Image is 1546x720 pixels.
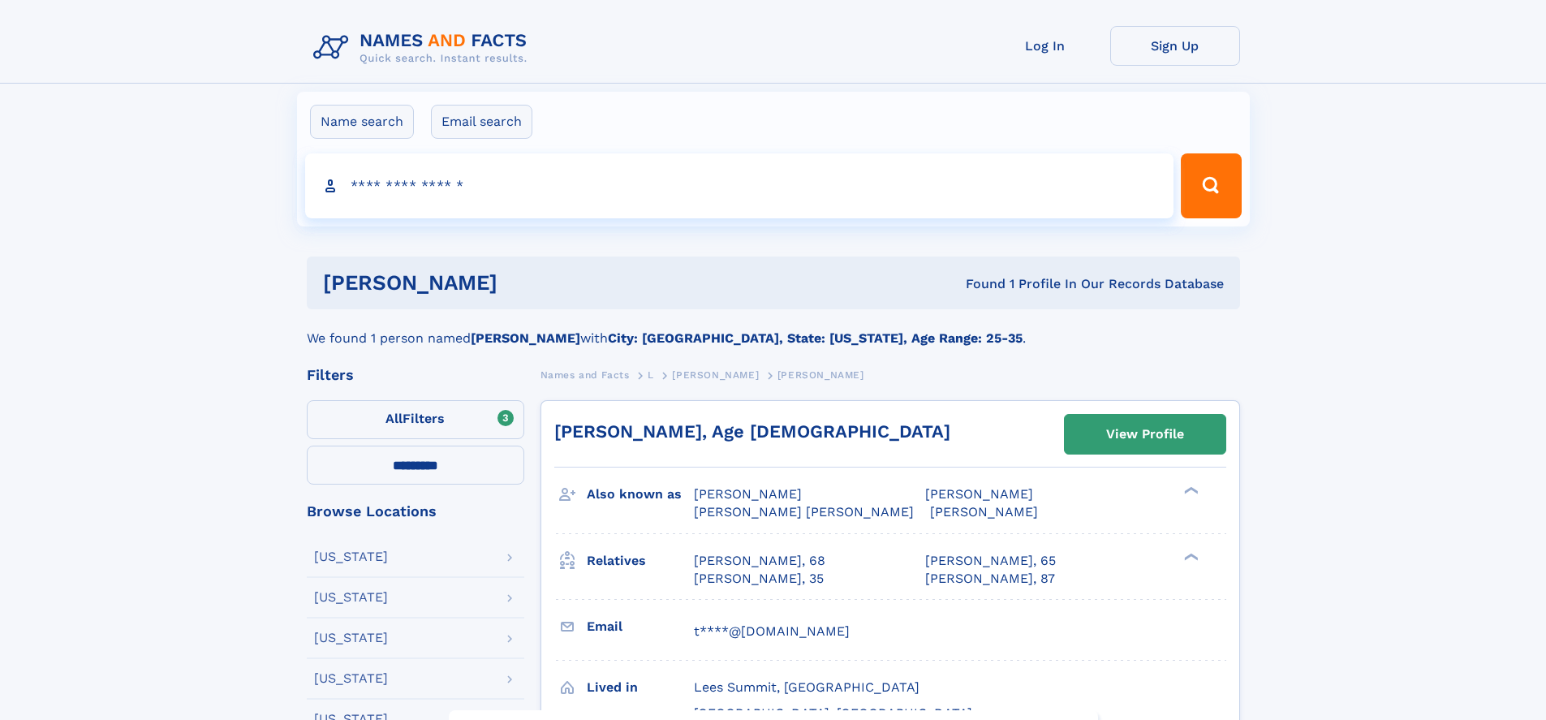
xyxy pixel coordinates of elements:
div: ❯ [1180,551,1199,562]
h3: Email [587,613,694,640]
span: All [385,411,403,426]
a: [PERSON_NAME], 35 [694,570,824,588]
h3: Lived in [587,674,694,701]
a: [PERSON_NAME], 65 [925,552,1056,570]
img: Logo Names and Facts [307,26,540,70]
h1: [PERSON_NAME] [323,273,732,293]
h3: Relatives [587,547,694,575]
div: Found 1 Profile In Our Records Database [731,275,1224,293]
a: Names and Facts [540,364,630,385]
a: Sign Up [1110,26,1240,66]
a: View Profile [1065,415,1225,454]
span: [PERSON_NAME] [PERSON_NAME] [694,504,914,520]
div: We found 1 person named with . [307,309,1240,348]
div: Browse Locations [307,504,524,519]
span: [PERSON_NAME] [925,486,1033,502]
input: search input [305,153,1174,218]
button: Search Button [1181,153,1241,218]
span: [PERSON_NAME] [777,369,864,381]
a: [PERSON_NAME], 68 [694,552,825,570]
span: [PERSON_NAME] [694,486,802,502]
a: [PERSON_NAME], 87 [925,570,1055,588]
label: Email search [431,105,532,139]
a: L [648,364,654,385]
div: [US_STATE] [314,672,388,685]
div: Filters [307,368,524,382]
div: [US_STATE] [314,550,388,563]
span: L [648,369,654,381]
div: [US_STATE] [314,632,388,645]
div: View Profile [1106,416,1184,453]
b: City: [GEOGRAPHIC_DATA], State: [US_STATE], Age Range: 25-35 [608,330,1023,346]
a: [PERSON_NAME] [672,364,759,385]
span: [PERSON_NAME] [930,504,1038,520]
a: [PERSON_NAME], Age [DEMOGRAPHIC_DATA] [554,421,950,442]
div: [US_STATE] [314,591,388,604]
b: [PERSON_NAME] [471,330,580,346]
span: [PERSON_NAME] [672,369,759,381]
h3: Also known as [587,481,694,508]
span: Lees Summit, [GEOGRAPHIC_DATA] [694,679,919,695]
div: ❯ [1180,485,1199,496]
a: Log In [980,26,1110,66]
label: Filters [307,400,524,439]
label: Name search [310,105,414,139]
